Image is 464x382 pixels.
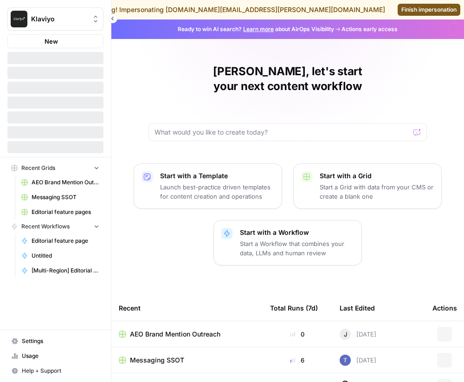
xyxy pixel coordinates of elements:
span: Untitled [32,252,99,260]
span: Finish impersonation [401,6,457,14]
span: Messaging SSOT [130,356,184,365]
div: Warning! Impersonating [DOMAIN_NAME][EMAIL_ADDRESS][PERSON_NAME][DOMAIN_NAME] [79,5,385,14]
a: Untitled [17,248,103,263]
div: [DATE] [340,329,376,340]
span: New [45,37,58,46]
button: Recent Workflows [7,220,103,233]
span: Editorial feature pages [32,208,99,216]
span: Messaging SSOT [32,193,99,201]
span: J [344,330,347,339]
input: What would you like to create today? [155,128,410,137]
h1: [PERSON_NAME], let's start your next content workflow [148,64,427,94]
span: Ready to win AI search? about AirOps Visibility [178,25,334,33]
a: Messaging SSOT [17,190,103,205]
span: Settings [22,337,99,345]
button: Start with a WorkflowStart a Workflow that combines your data, LLMs and human review [213,220,362,265]
p: Start with a Workflow [240,228,354,237]
div: 0 [270,330,325,339]
span: AEO Brand Mention Outreach [32,178,99,187]
button: Help + Support [7,363,103,378]
button: Start with a GridStart a Grid with data from your CMS or create a blank one [293,163,442,209]
span: Actions early access [342,25,398,33]
button: New [7,34,103,48]
a: [Multi-Region] Editorial feature page [17,263,103,278]
a: Editorial feature page [17,233,103,248]
a: Messaging SSOT [119,356,255,365]
p: Start a Grid with data from your CMS or create a blank one [320,182,434,201]
a: AEO Brand Mention Outreach [119,330,255,339]
span: [Multi-Region] Editorial feature page [32,266,99,275]
a: Settings [7,334,103,349]
div: [DATE] [340,355,376,366]
a: Learn more [243,26,274,32]
a: Usage [7,349,103,363]
button: Recent Grids [7,161,103,175]
a: Editorial feature pages [17,205,103,220]
p: Start with a Template [160,171,274,181]
span: AEO Brand Mention Outreach [130,330,220,339]
div: Total Runs (7d) [270,295,318,321]
button: Start with a TemplateLaunch best-practice driven templates for content creation and operations [134,163,282,209]
span: Klaviyo [31,14,87,24]
div: Actions [432,295,457,321]
span: Usage [22,352,99,360]
p: Launch best-practice driven templates for content creation and operations [160,182,274,201]
p: Start a Workflow that combines your data, LLMs and human review [240,239,354,258]
div: Recent [119,295,255,321]
img: Klaviyo Logo [11,11,27,27]
p: Start with a Grid [320,171,434,181]
a: Finish impersonation [398,4,460,16]
span: Recent Grids [21,164,55,172]
span: Editorial feature page [32,237,99,245]
span: Recent Workflows [21,222,70,231]
div: Last Edited [340,295,375,321]
button: Workspace: Klaviyo [7,7,103,31]
span: Help + Support [22,367,99,375]
img: x8yczxid6s1iziywf4pp8m9fenlh [340,355,351,366]
div: 6 [270,356,325,365]
a: AEO Brand Mention Outreach [17,175,103,190]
